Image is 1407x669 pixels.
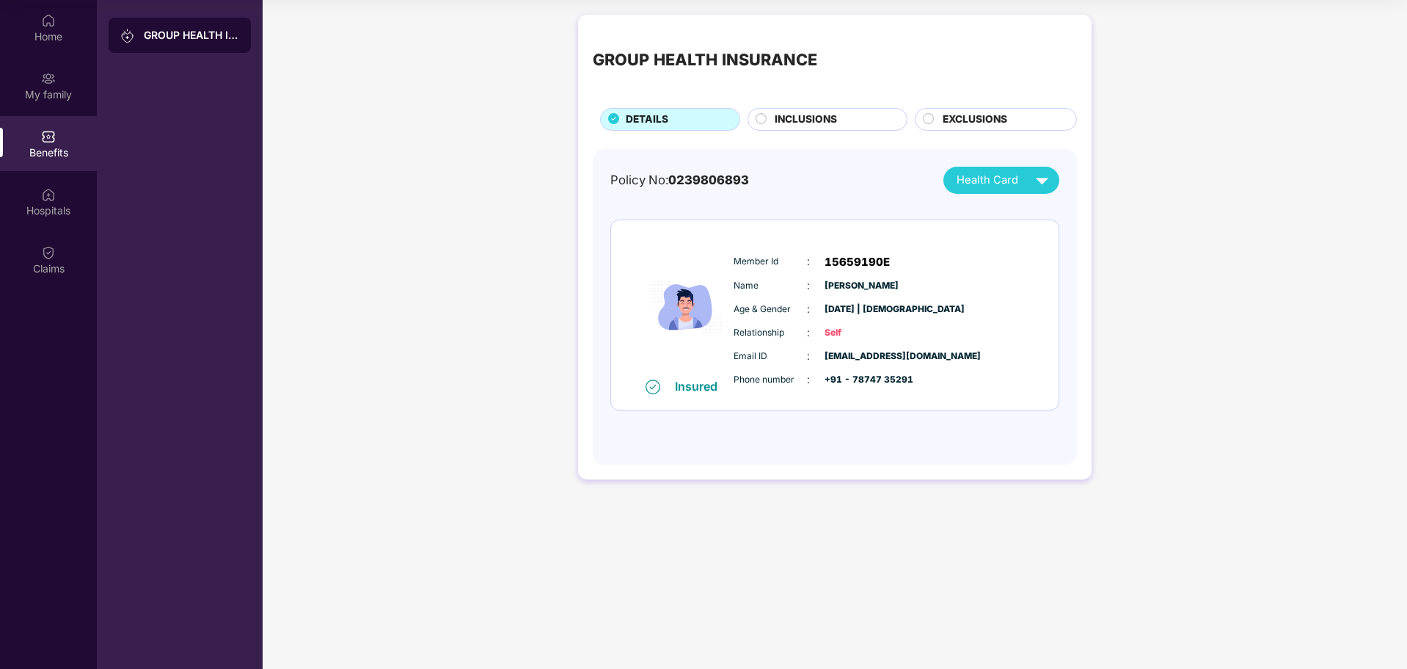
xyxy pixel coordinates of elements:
[734,303,807,317] span: Age & Gender
[734,255,807,269] span: Member Id
[41,129,56,144] img: svg+xml;base64,PHN2ZyBpZD0iQmVuZWZpdHMiIHhtbG5zPSJodHRwOi8vd3d3LnczLm9yZy8yMDAwL3N2ZyIgd2lkdGg9Ij...
[1029,167,1055,193] img: svg+xml;base64,PHN2ZyB4bWxucz0iaHR0cDovL3d3dy53My5vcmcvMjAwMC9zdmciIHZpZXdCb3g9IjAgMCAyNCAyNCIgd2...
[734,350,807,364] span: Email ID
[646,380,660,394] img: svg+xml;base64,PHN2ZyB4bWxucz0iaHR0cDovL3d3dy53My5vcmcvMjAwMC9zdmciIHdpZHRoPSIxNiIgaGVpZ2h0PSIxNi...
[593,47,817,72] div: GROUP HEALTH INSURANCE
[807,348,810,364] span: :
[807,372,810,388] span: :
[807,301,810,317] span: :
[675,379,726,394] div: Insured
[734,279,807,293] span: Name
[825,303,898,317] span: [DATE] | [DEMOGRAPHIC_DATA]
[734,373,807,387] span: Phone number
[825,253,890,271] span: 15659190E
[775,112,837,128] span: INCLUSIONS
[825,326,898,340] span: Self
[626,112,668,128] span: DETAILS
[41,187,56,202] img: svg+xml;base64,PHN2ZyBpZD0iSG9zcGl0YWxzIiB4bWxucz0iaHR0cDovL3d3dy53My5vcmcvMjAwMC9zdmciIHdpZHRoPS...
[943,112,1007,128] span: EXCLUSIONS
[825,373,898,387] span: +91 - 78747 35291
[807,278,810,294] span: :
[825,279,898,293] span: [PERSON_NAME]
[668,173,749,187] span: 0239806893
[734,326,807,340] span: Relationship
[610,170,749,189] div: Policy No:
[41,13,56,28] img: svg+xml;base64,PHN2ZyBpZD0iSG9tZSIgeG1sbnM9Imh0dHA6Ly93d3cudzMub3JnLzIwMDAvc3ZnIiB3aWR0aD0iMjAiIG...
[41,71,56,86] img: svg+xml;base64,PHN2ZyB3aWR0aD0iMjAiIGhlaWdodD0iMjAiIHZpZXdCb3g9IjAgMCAyMCAyMCIgZmlsbD0ibm9uZSIgeG...
[825,350,898,364] span: [EMAIL_ADDRESS][DOMAIN_NAME]
[807,325,810,341] span: :
[120,29,135,43] img: svg+xml;base64,PHN2ZyB3aWR0aD0iMjAiIGhlaWdodD0iMjAiIHZpZXdCb3g9IjAgMCAyMCAyMCIgZmlsbD0ibm9uZSIgeG...
[642,236,730,379] img: icon
[144,28,239,43] div: GROUP HEALTH INSURANCE
[41,245,56,260] img: svg+xml;base64,PHN2ZyBpZD0iQ2xhaW0iIHhtbG5zPSJodHRwOi8vd3d3LnczLm9yZy8yMDAwL3N2ZyIgd2lkdGg9IjIwIi...
[807,253,810,270] span: :
[957,172,1018,189] span: Health Card
[943,167,1059,194] button: Health Card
